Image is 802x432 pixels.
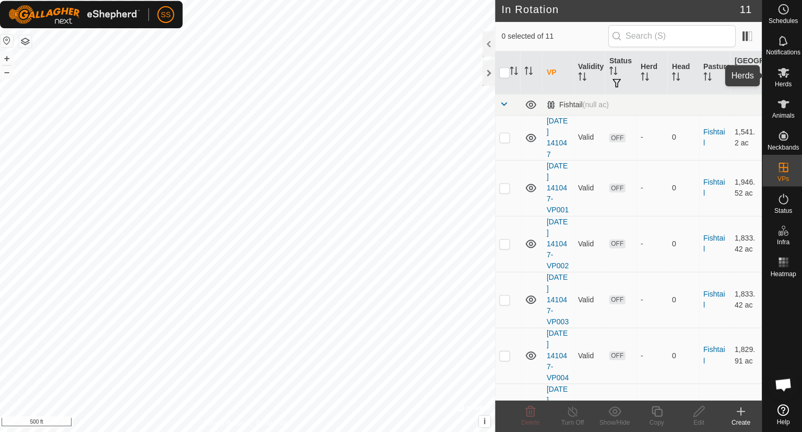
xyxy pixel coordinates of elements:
[702,346,724,366] a: Fishtail
[479,416,491,427] button: i
[23,38,36,51] button: Map Layers
[702,130,724,150] a: Fishtail
[547,275,569,327] a: [DATE] 141047-VP003
[773,84,789,90] span: Herds
[525,71,533,79] p-sorticon: Activate to sort
[677,418,718,427] div: Edit
[667,118,698,162] td: 0
[547,119,568,161] a: [DATE] 141047
[640,240,663,251] div: -
[766,21,796,27] span: Schedules
[667,218,698,273] td: 0
[640,134,663,145] div: -
[775,178,787,184] span: VPs
[769,272,794,278] span: Heatmap
[593,418,635,427] div: Show/Hide
[766,369,797,401] a: Open chat
[729,328,760,384] td: 1,829.91 ac
[667,54,698,97] th: Head
[522,419,540,426] span: Delete
[5,38,17,50] button: Reset Map
[13,8,143,27] img: Gallagher Logo
[547,330,569,382] a: [DATE] 141047-VP004
[640,185,663,196] div: -
[547,219,569,271] a: [DATE] 141047-VP002
[609,186,624,195] span: OFF
[542,54,574,97] th: VP
[582,103,608,111] span: (null ac)
[258,418,289,428] a: Contact Us
[574,162,605,218] td: Valid
[574,54,605,97] th: Validity
[574,328,605,384] td: Valid
[164,13,174,24] span: SS
[702,77,711,85] p-sorticon: Activate to sort
[729,118,760,162] td: 1,541.2 ac
[640,295,663,306] div: -
[578,77,586,85] p-sorticon: Activate to sort
[729,218,760,273] td: 1,833.42 ac
[671,77,679,85] p-sorticon: Activate to sort
[775,419,788,425] span: Help
[729,162,760,218] td: 1,946.52 ac
[502,34,607,45] span: 0 selected of 11
[574,273,605,328] td: Valid
[608,28,734,50] input: Search (S)
[764,52,798,59] span: Notifications
[609,241,624,250] span: OFF
[547,103,608,112] div: Fishtail
[207,418,246,428] a: Privacy Policy
[510,71,518,79] p-sorticon: Activate to sort
[551,418,593,427] div: Turn Off
[574,118,605,162] td: Valid
[772,209,790,215] span: Status
[609,352,624,361] span: OFF
[609,297,624,305] span: OFF
[733,82,741,90] p-sorticon: Activate to sort
[574,218,605,273] td: Valid
[667,162,698,218] td: 0
[605,54,636,97] th: Status
[698,54,729,97] th: Pasture
[761,400,802,429] a: Help
[5,69,17,81] button: –
[636,54,667,97] th: Herd
[667,273,698,328] td: 0
[484,417,486,426] span: i
[775,241,787,247] span: Infra
[609,136,624,145] span: OFF
[702,291,724,310] a: Fishtail
[702,180,724,199] a: Fishtail
[640,77,648,85] p-sorticon: Activate to sort
[738,5,750,20] span: 11
[640,351,663,362] div: -
[547,164,569,216] a: [DATE] 141047-VP001
[729,273,760,328] td: 1,833.42 ac
[635,418,677,427] div: Copy
[718,418,760,427] div: Create
[770,115,793,121] span: Animals
[609,71,617,79] p-sorticon: Activate to sort
[729,54,760,97] th: [GEOGRAPHIC_DATA] Area
[667,328,698,384] td: 0
[765,146,797,153] span: Neckbands
[5,55,17,67] button: +
[702,235,724,255] a: Fishtail
[502,6,738,19] h2: In Rotation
